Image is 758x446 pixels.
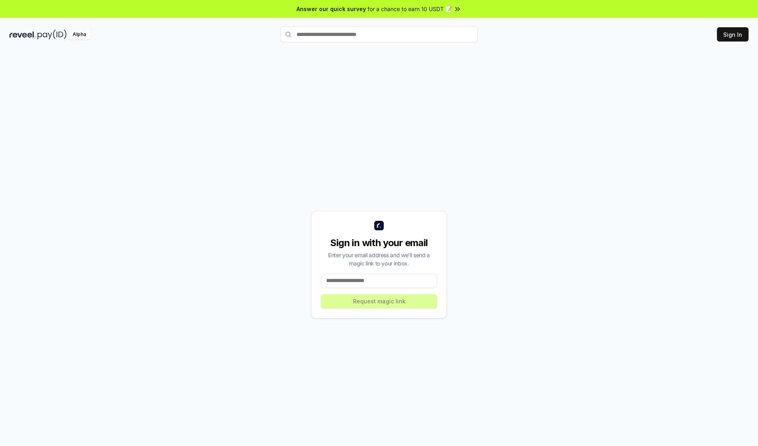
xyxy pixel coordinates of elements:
div: Sign in with your email [321,237,437,249]
div: Alpha [68,30,90,40]
span: for a chance to earn 10 USDT 📝 [368,5,452,13]
div: Enter your email address and we’ll send a magic link to your inbox. [321,251,437,267]
img: logo_small [374,221,384,230]
button: Sign In [717,27,749,41]
span: Answer our quick survey [296,5,366,13]
img: pay_id [38,30,67,40]
img: reveel_dark [9,30,36,40]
